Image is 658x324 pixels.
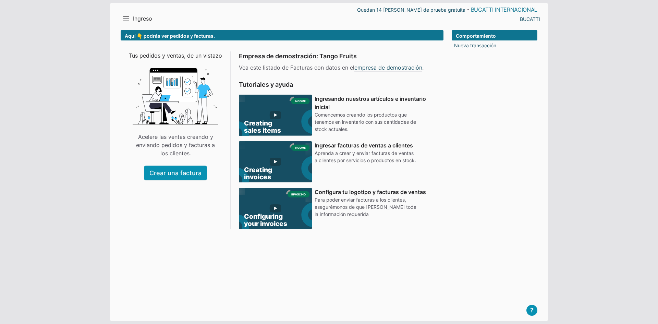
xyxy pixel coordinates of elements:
text: sales items [244,127,281,135]
text: INCOME [295,99,306,103]
font: Para poder enviar facturas a los clientes, asegurémonos de que [PERSON_NAME] toda la información ... [315,197,416,217]
font: Tus pedidos y ventas, de un vistazo [129,52,222,59]
a: BUCATTI INTERNACIONAL [471,5,537,13]
a: Quedan 14 [PERSON_NAME] de prueba gratuita [357,5,465,13]
text: INCOME [295,146,306,149]
font: Tutoriales y ayuda [239,81,293,88]
font: Ingreso [133,15,152,22]
font: Ingresar facturas de ventas a clientes [315,142,413,149]
font: Aquí 👇 podrás ver pedidos y facturas. [125,33,215,38]
font: Empresa de demostración: Tango Fruits [239,52,357,60]
font: . [422,64,424,71]
font: Comportamiento [456,33,496,38]
text: Creating [244,166,272,174]
a: Crear una factura [144,166,207,180]
text: Creating [244,119,272,127]
font: BUCATTI [520,16,540,22]
font: empresa de demostración [354,64,422,71]
text: your invoices [244,220,287,228]
font: Acelere las ventas creando y enviando pedidos y facturas a los clientes. [136,133,215,157]
font: Quedan 14 [PERSON_NAME] de prueba gratuita [357,7,465,13]
img: blank-state.0b8642bb.png [133,68,218,124]
font: Aprenda a crear y enviar facturas de ventas a clientes por servicios o productos en stock. [315,150,416,163]
text: invoices [244,173,271,181]
font: BUCATTI INTERNACIONAL [471,6,537,13]
a: BUCATTI INTERNACIONAL [520,15,540,23]
font: Vea este listado de Facturas con datos en el [239,64,354,71]
a: Nueva transacción [454,42,496,49]
font: ? [530,307,534,314]
text: Configuring [244,212,283,220]
font: - [467,6,469,12]
button: ? [526,305,537,316]
font: Crear una factura [149,169,202,177]
font: Comencemos creando los productos que tenemos en inventario con sus cantidades de stock actuales. [315,112,416,132]
text: INVOICING [291,193,306,196]
font: Configura tu logotipo y facturas de ventas [315,189,426,195]
font: Ingresando nuestros artículos e inventario inicial [315,95,426,110]
font: Nueva transacción [454,43,496,48]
